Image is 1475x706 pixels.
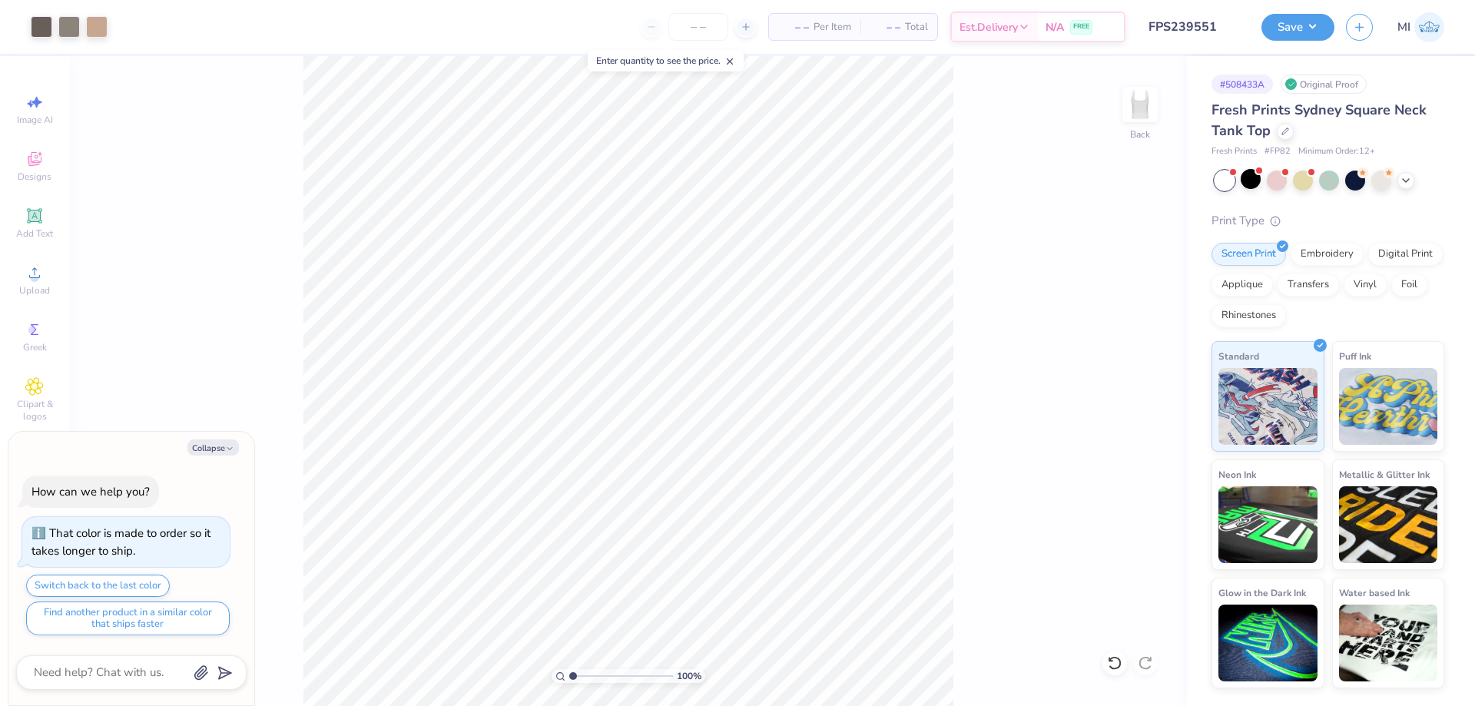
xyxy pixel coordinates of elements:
[31,484,150,499] div: How can we help you?
[23,341,47,353] span: Greek
[814,19,851,35] span: Per Item
[1281,75,1367,94] div: Original Proof
[1211,75,1273,94] div: # 508433A
[1218,368,1318,445] img: Standard
[1397,12,1444,42] a: MI
[1218,486,1318,563] img: Neon Ink
[1218,466,1256,482] span: Neon Ink
[8,398,61,423] span: Clipart & logos
[26,602,230,635] button: Find another product in a similar color that ships faster
[1298,145,1375,158] span: Minimum Order: 12 +
[16,227,53,240] span: Add Text
[1211,101,1427,140] span: Fresh Prints Sydney Square Neck Tank Top
[18,171,51,183] span: Designs
[1218,585,1306,601] span: Glow in the Dark Ink
[1291,243,1364,266] div: Embroidery
[1368,243,1443,266] div: Digital Print
[1344,273,1387,297] div: Vinyl
[1046,19,1064,35] span: N/A
[187,439,239,456] button: Collapse
[1261,14,1334,41] button: Save
[1211,304,1286,327] div: Rhinestones
[905,19,928,35] span: Total
[1218,605,1318,681] img: Glow in the Dark Ink
[17,114,53,126] span: Image AI
[1339,486,1438,563] img: Metallic & Glitter Ink
[1339,585,1410,601] span: Water based Ink
[870,19,900,35] span: – –
[1391,273,1427,297] div: Foil
[1339,368,1438,445] img: Puff Ink
[26,575,170,597] button: Switch back to the last color
[1339,466,1430,482] span: Metallic & Glitter Ink
[668,13,728,41] input: – –
[1339,605,1438,681] img: Water based Ink
[677,669,701,683] span: 100 %
[1211,273,1273,297] div: Applique
[1137,12,1250,42] input: Untitled Design
[1211,243,1286,266] div: Screen Print
[1339,348,1371,364] span: Puff Ink
[1211,145,1257,158] span: Fresh Prints
[1073,22,1089,32] span: FREE
[1414,12,1444,42] img: Mark Isaac
[1130,128,1150,141] div: Back
[1125,89,1155,120] img: Back
[1218,348,1259,364] span: Standard
[960,19,1018,35] span: Est. Delivery
[19,284,50,297] span: Upload
[778,19,809,35] span: – –
[1278,273,1339,297] div: Transfers
[31,525,210,559] div: That color is made to order so it takes longer to ship.
[588,50,744,71] div: Enter quantity to see the price.
[1397,18,1410,36] span: MI
[1265,145,1291,158] span: # FP82
[1211,212,1444,230] div: Print Type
